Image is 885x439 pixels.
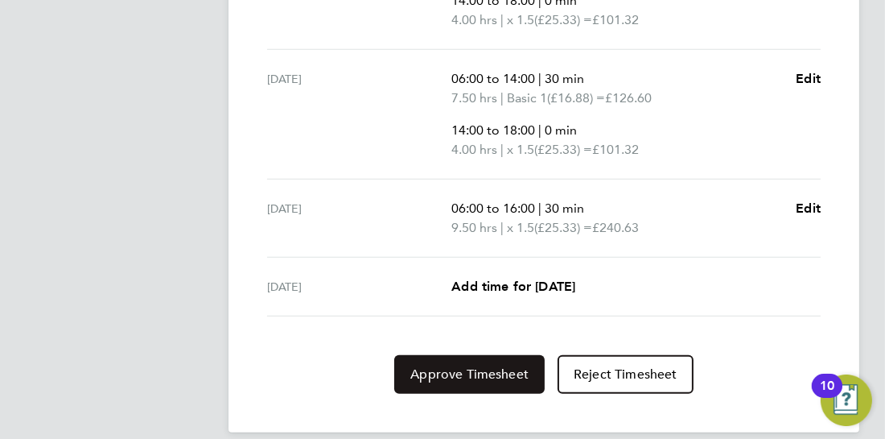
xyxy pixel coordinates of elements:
[507,89,547,108] span: Basic 1
[538,71,541,86] span: |
[545,71,584,86] span: 30 min
[592,220,639,235] span: £240.63
[507,218,534,238] span: x 1.5
[545,122,577,138] span: 0 min
[821,375,872,426] button: Open Resource Center, 10 new notifications
[592,142,639,157] span: £101.32
[267,277,451,296] div: [DATE]
[451,71,535,86] span: 06:00 to 14:00
[592,12,639,27] span: £101.32
[500,12,504,27] span: |
[538,122,541,138] span: |
[820,386,834,407] div: 10
[796,69,821,89] a: Edit
[451,201,535,216] span: 06:00 to 16:00
[500,142,504,157] span: |
[451,122,535,138] span: 14:00 to 18:00
[267,69,451,159] div: [DATE]
[451,220,497,235] span: 9.50 hrs
[451,277,575,296] a: Add time for [DATE]
[500,220,504,235] span: |
[605,90,652,106] span: £126.60
[451,90,497,106] span: 7.50 hrs
[507,10,534,30] span: x 1.5
[534,12,592,27] span: (£25.33) =
[534,142,592,157] span: (£25.33) =
[451,12,497,27] span: 4.00 hrs
[507,140,534,159] span: x 1.5
[796,201,821,216] span: Edit
[547,90,605,106] span: (£16.88) =
[500,90,504,106] span: |
[410,367,529,383] span: Approve Timesheet
[558,355,694,394] button: Reject Timesheet
[574,367,677,383] span: Reject Timesheet
[545,201,584,216] span: 30 min
[796,71,821,86] span: Edit
[796,199,821,218] a: Edit
[451,279,575,294] span: Add time for [DATE]
[534,220,592,235] span: (£25.33) =
[267,199,451,238] div: [DATE]
[451,142,497,157] span: 4.00 hrs
[394,355,545,394] button: Approve Timesheet
[538,201,541,216] span: |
